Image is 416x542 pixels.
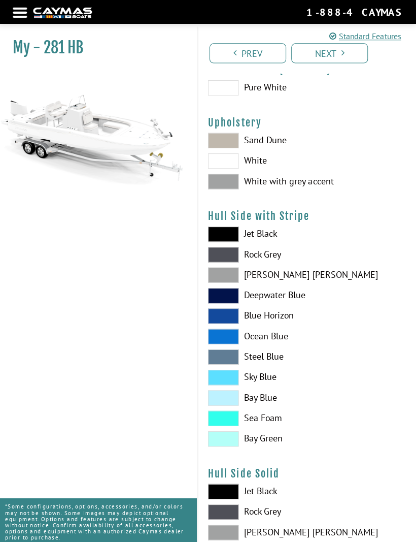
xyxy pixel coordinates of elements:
label: Pure White [209,80,406,95]
div: 1-888-4CAYMAS [307,6,401,19]
h1: My - 281 HB [15,38,172,57]
label: Bay Blue [209,388,406,403]
h4: Upholstery [209,115,406,128]
label: Rock Grey [209,245,406,261]
ul: Pagination [208,42,416,63]
label: Deepwater Blue [209,286,406,301]
label: [PERSON_NAME] [PERSON_NAME] [209,521,406,536]
h4: Hull Side with Stripe [209,208,406,221]
a: Next [292,43,368,63]
label: Jet Black [209,481,406,496]
label: Ocean Blue [209,327,406,342]
a: Prev [211,43,287,63]
label: Sky Blue [209,367,406,382]
label: Bay Green [209,428,406,443]
label: Sand Dune [209,132,406,147]
label: White with grey accent [209,173,406,188]
label: Sea Foam [209,408,406,423]
label: Steel Blue [209,347,406,362]
h4: Hull Side Solid [209,464,406,476]
p: *Some configurations, options, accessories, and/or colors may not be shown. Some images may depic... [8,495,190,542]
label: Jet Black [209,225,406,240]
label: White [209,152,406,168]
label: [PERSON_NAME] [PERSON_NAME] [209,266,406,281]
label: Rock Grey [209,501,406,516]
a: Standard Features [329,30,401,42]
label: Blue Horizon [209,306,406,322]
img: white-logo-c9c8dbefe5ff5ceceb0f0178aa75bf4bb51f6bca0971e226c86eb53dfe498488.png [36,8,94,18]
